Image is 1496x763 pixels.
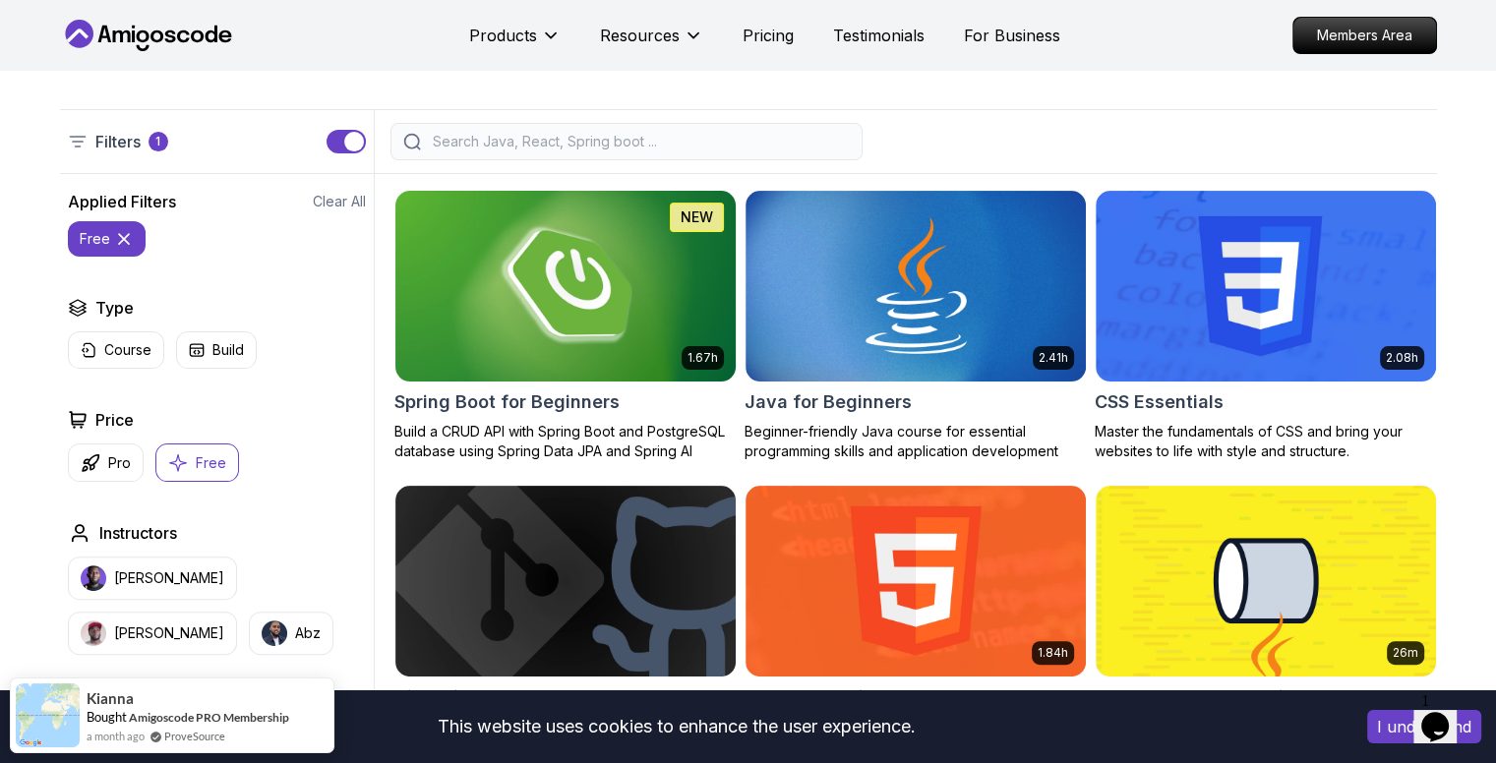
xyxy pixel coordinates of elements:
a: Java for Beginners card2.41hJava for BeginnersBeginner-friendly Java course for essential program... [745,190,1087,461]
a: HTML Essentials card1.84hHTML EssentialsMaster the Fundamentals of HTML for Web Development! [745,485,1087,756]
img: CSS Essentials card [1096,191,1436,381]
span: a month ago [87,728,145,744]
p: Build [212,340,244,360]
h2: Price [95,408,134,432]
h2: Java for Beginners [745,388,912,416]
img: provesource social proof notification image [16,683,80,747]
span: Kianna [87,690,134,707]
p: 1.67h [688,350,718,366]
a: Pricing [743,24,794,47]
button: instructor imgAbz [249,612,333,655]
button: Free [155,443,239,482]
h2: Java Streams Essentials [1095,683,1309,711]
h2: CSS Essentials [1095,388,1224,416]
img: instructor img [262,620,287,646]
p: Products [469,24,537,47]
p: Members Area [1293,18,1436,53]
button: Resources [600,24,703,63]
h2: Spring Boot for Beginners [394,388,620,416]
p: Resources [600,24,680,47]
p: Beginner-friendly Java course for essential programming skills and application development [745,422,1087,461]
p: 2.41h [1039,350,1068,366]
p: Master the fundamentals of CSS and bring your websites to life with style and structure. [1095,422,1437,461]
button: instructor img[PERSON_NAME] [68,612,237,655]
a: Java Streams Essentials card26mJava Streams EssentialsLearn how to use Java Streams to process co... [1095,485,1437,756]
a: Git & GitHub Fundamentals cardGit & GitHub FundamentalsLearn the fundamentals of Git and GitHub. [394,485,737,736]
img: Spring Boot for Beginners card [387,186,744,385]
p: Build a CRUD API with Spring Boot and PostgreSQL database using Spring Data JPA and Spring AI [394,422,737,461]
p: 1 [155,134,160,149]
a: Testimonials [833,24,925,47]
p: 2.08h [1386,350,1418,366]
span: Bought [87,709,127,725]
p: Abz [295,623,321,643]
p: [PERSON_NAME] [114,568,224,588]
p: Filters [95,130,141,153]
h2: Git & GitHub Fundamentals [394,683,628,711]
button: Accept cookies [1367,710,1481,743]
h2: Instructors [99,521,177,545]
h2: Type [95,296,134,320]
img: Java for Beginners card [746,191,1086,381]
p: 1.84h [1038,645,1068,661]
h2: HTML Essentials [745,683,889,711]
div: This website uses cookies to enhance the user experience. [15,705,1338,748]
img: Git & GitHub Fundamentals card [395,486,736,676]
p: [PERSON_NAME] [114,623,224,643]
input: Search Java, React, Spring boot ... [429,132,850,151]
button: Products [469,24,561,63]
p: NEW [681,207,713,227]
p: Pro [108,453,131,473]
p: 26m [1393,645,1418,661]
img: HTML Essentials card [746,486,1086,676]
p: Course [104,340,151,360]
iframe: chat widget [1413,684,1476,743]
a: Spring Boot for Beginners card1.67hNEWSpring Boot for BeginnersBuild a CRUD API with Spring Boot ... [394,190,737,461]
img: instructor img [81,565,106,591]
a: Members Area [1292,17,1437,54]
a: For Business [964,24,1060,47]
button: Build [176,331,257,369]
a: Amigoscode PRO Membership [129,710,289,725]
a: CSS Essentials card2.08hCSS EssentialsMaster the fundamentals of CSS and bring your websites to l... [1095,190,1437,461]
h2: Applied Filters [68,190,176,213]
button: free [68,221,146,257]
p: free [80,229,110,249]
img: Java Streams Essentials card [1096,486,1436,676]
button: Clear All [313,192,366,211]
button: Course [68,331,164,369]
img: instructor img [81,620,106,646]
button: instructor img[PERSON_NAME] [68,557,237,600]
button: Pro [68,443,144,482]
a: ProveSource [164,728,225,744]
p: Free [196,453,226,473]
